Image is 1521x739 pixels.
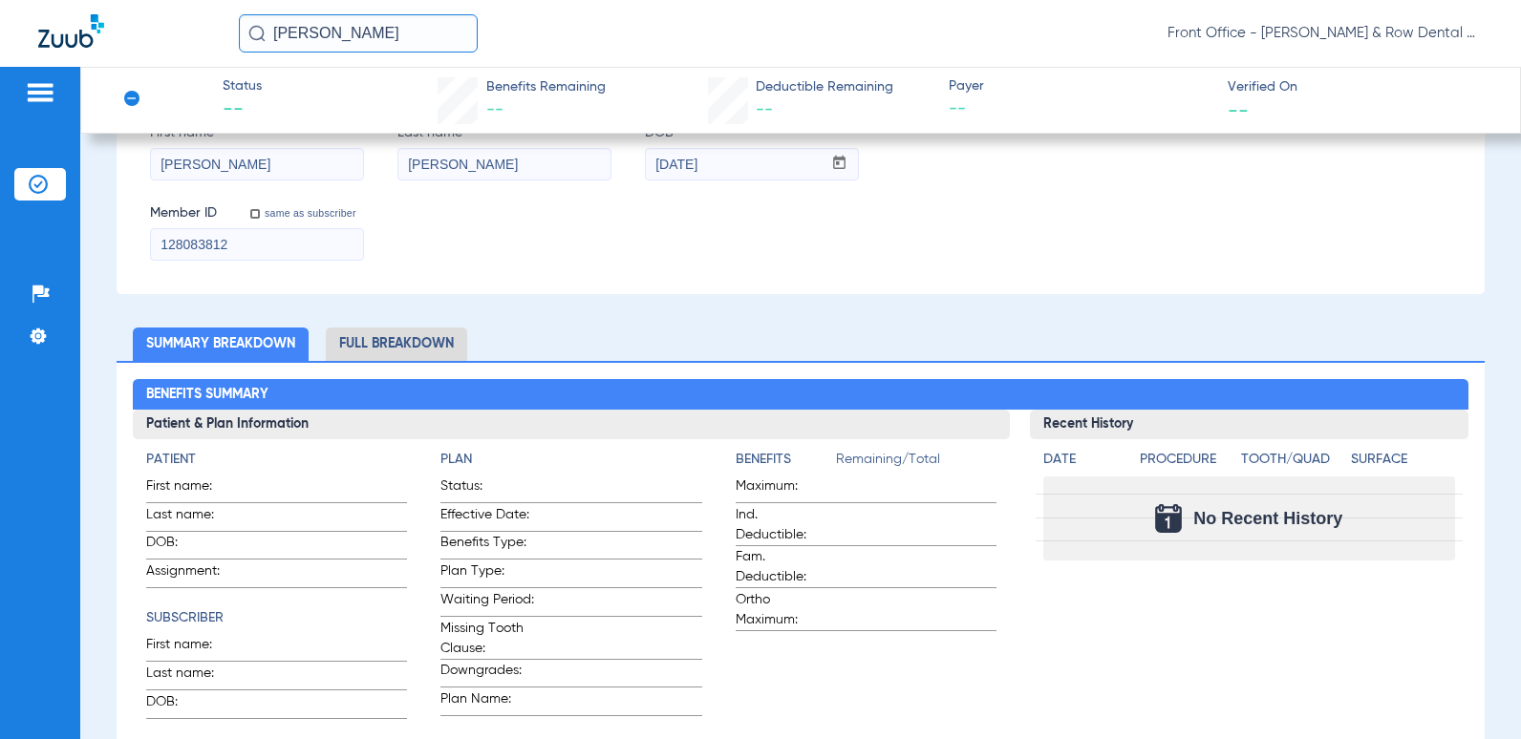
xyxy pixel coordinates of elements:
span: -- [223,97,262,124]
span: Downgrades: [440,661,534,686]
span: Payer [949,76,1211,96]
span: Status: [440,476,534,502]
img: Search Icon [248,25,266,42]
span: Plan Name: [440,689,534,715]
span: -- [486,101,503,118]
span: Benefits Type: [440,533,534,559]
h4: Tooth/Quad [1241,450,1345,470]
h4: Benefits [736,450,836,470]
h4: Surface [1351,450,1455,470]
input: Search for patients [239,14,478,53]
iframe: Chat Widget [1425,647,1521,739]
span: No Recent History [1193,509,1342,528]
button: Open calendar [821,149,858,179]
span: First name: [146,635,240,661]
span: Verified On [1228,77,1490,97]
span: First name: [146,476,240,502]
app-breakdown-title: Surface [1351,450,1455,476]
img: Zuub Logo [38,14,104,48]
span: -- [1228,99,1249,119]
span: Benefits Remaining [486,77,606,97]
li: Full Breakdown [326,327,467,361]
span: DOB: [146,692,240,718]
span: Remaining/Total [836,450,996,476]
img: Calendar [1155,504,1182,533]
span: -- [949,97,1211,121]
mat-icon: remove [124,91,136,114]
span: Effective Date: [440,505,534,531]
h4: Date [1043,450,1124,470]
span: Fam. Deductible: [736,547,829,587]
span: Front Office - [PERSON_NAME] & Row Dental Group [1168,24,1483,43]
span: Ind. Deductible: [736,505,829,545]
app-breakdown-title: Tooth/Quad [1241,450,1345,476]
img: hamburger-icon [25,81,55,104]
span: -- [756,101,773,118]
span: Waiting Period: [440,590,534,616]
span: Plan Type: [440,561,534,587]
h2: Benefits Summary [133,379,1468,410]
span: Deductible Remaining [756,77,893,97]
h4: Subscriber [146,608,407,628]
span: Last name: [146,505,240,531]
label: same as subscriber [261,206,356,220]
h3: Recent History [1030,410,1468,440]
span: Ortho Maximum: [736,590,829,630]
span: Missing Tooth Clause: [440,619,534,659]
span: Maximum: [736,476,829,502]
span: Assignment: [146,561,240,587]
h4: Procedure [1140,450,1234,470]
app-breakdown-title: Procedure [1140,450,1234,476]
span: DOB: [146,533,240,559]
app-breakdown-title: Date [1043,450,1124,476]
app-breakdown-title: Benefits [736,450,836,476]
h4: Plan [440,450,701,470]
span: Status [223,76,262,96]
h4: Patient [146,450,407,470]
h3: Patient & Plan Information [133,410,1010,440]
li: Summary Breakdown [133,327,309,361]
span: Last name: [146,664,240,689]
span: Member ID [150,203,217,223]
